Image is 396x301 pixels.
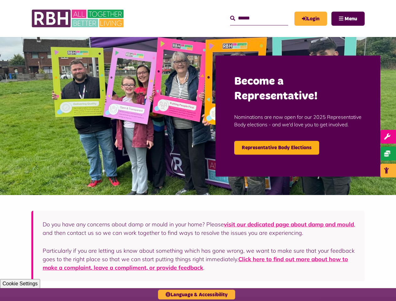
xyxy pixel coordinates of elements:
img: RBH [31,6,125,31]
p: Particularly if you are letting us know about something which has gone wrong, we want to make sur... [43,246,355,272]
a: visit our dedicated page about damp and mould [224,221,354,228]
span: Menu [345,16,357,21]
a: MyRBH [294,12,327,26]
button: Language & Accessibility [158,290,235,299]
p: Nominations are now open for our 2025 Representative Body elections - and we'd love you to get in... [234,104,362,138]
h2: Become a Representative! [234,74,362,104]
button: Navigation [331,12,365,26]
a: Representative Body Elections [234,141,319,155]
p: Do you have any concerns about damp or mould in your home? Please , and then contact us so we can... [43,220,355,237]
